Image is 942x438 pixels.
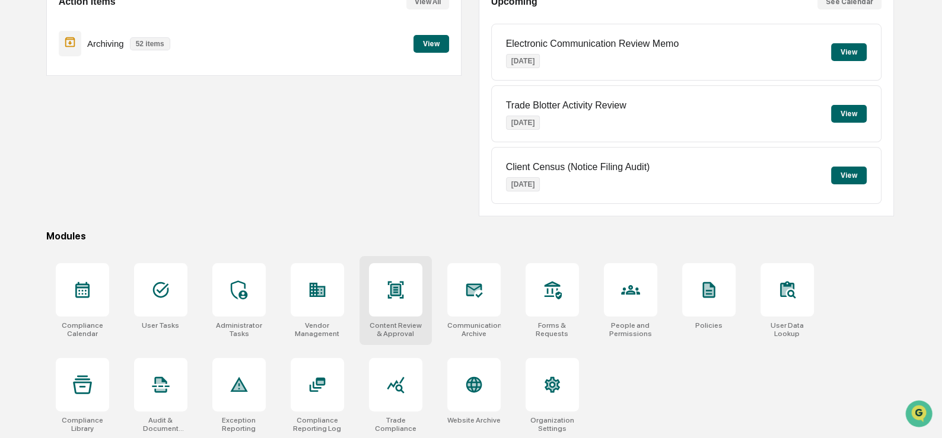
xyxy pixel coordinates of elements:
[81,144,152,165] a: 🗄️Attestations
[506,162,650,172] p: Client Census (Notice Filing Audit)
[760,321,814,338] div: User Data Lookup
[506,54,540,68] p: [DATE]
[40,102,150,111] div: We're available if you need us!
[413,35,449,53] button: View
[56,321,109,338] div: Compliance Calendar
[695,321,723,330] div: Policies
[12,150,21,159] div: 🖐️
[12,24,216,43] p: How can we help?
[291,321,344,338] div: Vendor Management
[86,150,96,159] div: 🗄️
[291,416,344,433] div: Compliance Reporting Log
[212,416,266,433] div: Exception Reporting
[831,43,867,61] button: View
[87,39,124,49] p: Archiving
[118,200,144,209] span: Pylon
[526,416,579,433] div: Organization Settings
[904,399,936,431] iframe: Open customer support
[46,231,894,242] div: Modules
[506,116,540,130] p: [DATE]
[506,39,679,49] p: Electronic Communication Review Memo
[506,100,626,111] p: Trade Blotter Activity Review
[369,416,422,433] div: Trade Compliance
[526,321,579,338] div: Forms & Requests
[142,321,179,330] div: User Tasks
[831,167,867,184] button: View
[98,149,147,161] span: Attestations
[130,37,170,50] p: 52 items
[506,177,540,191] p: [DATE]
[369,321,422,338] div: Content Review & Approval
[40,90,195,102] div: Start new chat
[831,105,867,123] button: View
[7,144,81,165] a: 🖐️Preclearance
[604,321,657,338] div: People and Permissions
[84,200,144,209] a: Powered byPylon
[12,90,33,111] img: 1746055101610-c473b297-6a78-478c-a979-82029cc54cd1
[12,172,21,182] div: 🔎
[447,321,501,338] div: Communications Archive
[447,416,501,424] div: Website Archive
[134,416,187,433] div: Audit & Document Logs
[202,94,216,108] button: Start new chat
[24,149,77,161] span: Preclearance
[56,416,109,433] div: Compliance Library
[7,167,79,188] a: 🔎Data Lookup
[413,37,449,49] a: View
[24,171,75,183] span: Data Lookup
[212,321,266,338] div: Administrator Tasks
